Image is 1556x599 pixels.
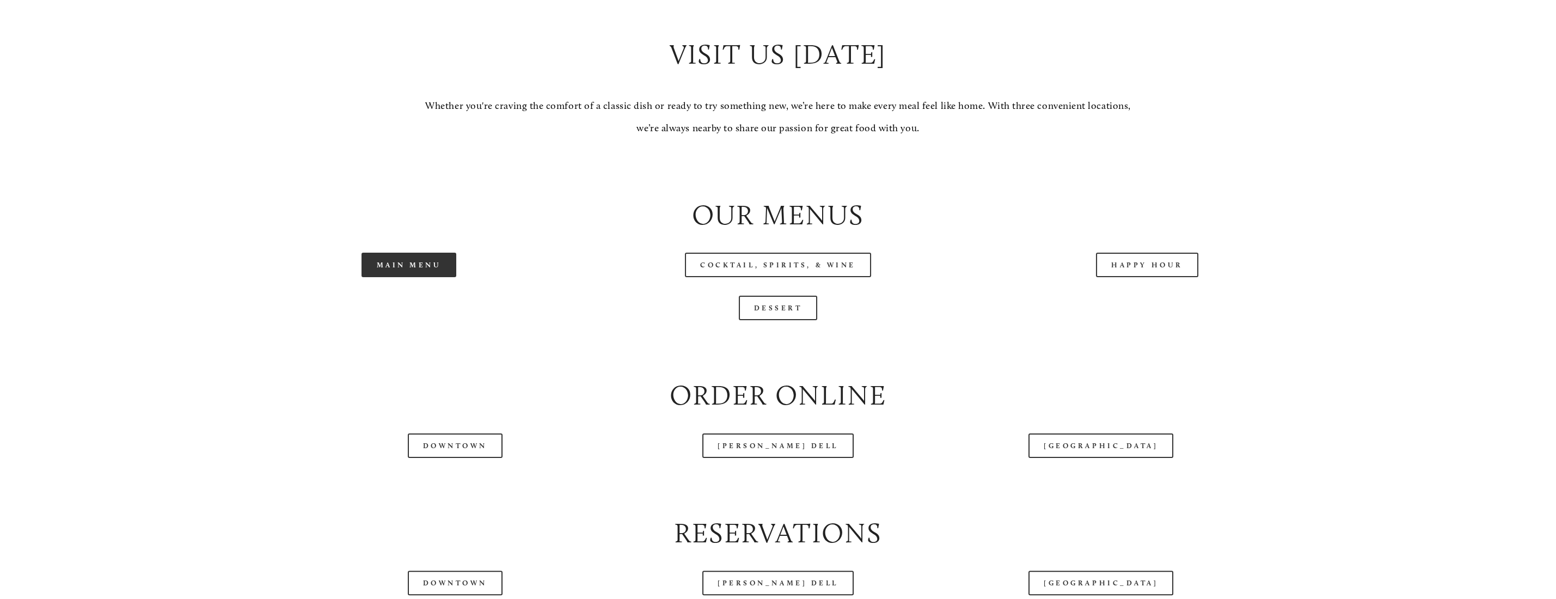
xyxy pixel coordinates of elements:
[739,296,818,320] a: Dessert
[1028,571,1173,595] a: [GEOGRAPHIC_DATA]
[234,376,1322,414] h2: Order Online
[1028,433,1173,458] a: [GEOGRAPHIC_DATA]
[234,195,1322,234] h2: Our Menus
[1096,253,1198,277] a: Happy Hour
[234,514,1322,552] h2: Reservations
[702,571,854,595] a: [PERSON_NAME] Dell
[408,433,503,458] a: Downtown
[362,253,457,277] a: Main Menu
[685,253,871,277] a: Cocktail, Spirits, & Wine
[702,433,854,458] a: [PERSON_NAME] Dell
[408,571,503,595] a: Downtown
